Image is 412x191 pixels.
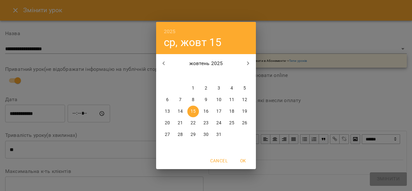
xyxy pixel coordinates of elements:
[192,85,194,91] p: 1
[213,94,225,106] button: 10
[208,155,230,167] button: Cancel
[187,106,199,117] button: 15
[205,97,207,103] p: 9
[200,106,212,117] button: 16
[233,155,253,167] button: OK
[229,120,234,126] p: 25
[226,117,238,129] button: 25
[187,82,199,94] button: 1
[174,94,186,106] button: 7
[162,106,173,117] button: 13
[216,108,221,115] p: 17
[229,97,234,103] p: 11
[242,97,247,103] p: 12
[166,97,169,103] p: 6
[200,117,212,129] button: 23
[239,117,250,129] button: 26
[216,97,221,103] p: 10
[226,82,238,94] button: 4
[213,106,225,117] button: 17
[191,131,196,138] p: 29
[229,108,234,115] p: 18
[187,73,199,79] span: ср
[200,94,212,106] button: 9
[164,27,176,36] button: 2025
[239,94,250,106] button: 12
[205,85,207,91] p: 2
[213,82,225,94] button: 3
[174,117,186,129] button: 21
[226,106,238,117] button: 18
[174,129,186,140] button: 28
[178,120,183,126] p: 21
[178,131,183,138] p: 28
[218,85,220,91] p: 3
[165,120,170,126] p: 20
[187,117,199,129] button: 22
[203,108,209,115] p: 16
[239,73,250,79] span: нд
[191,120,196,126] p: 22
[187,129,199,140] button: 29
[200,129,212,140] button: 30
[162,94,173,106] button: 6
[164,36,222,49] button: ср, жовт 15
[165,108,170,115] p: 13
[200,73,212,79] span: чт
[242,108,247,115] p: 19
[191,108,196,115] p: 15
[203,120,209,126] p: 23
[210,157,228,165] span: Cancel
[226,94,238,106] button: 11
[179,97,182,103] p: 7
[213,129,225,140] button: 31
[243,85,246,91] p: 5
[216,120,221,126] p: 24
[162,73,173,79] span: пн
[178,108,183,115] p: 14
[174,106,186,117] button: 14
[239,82,250,94] button: 5
[165,131,170,138] p: 27
[242,120,247,126] p: 26
[226,73,238,79] span: сб
[213,73,225,79] span: пт
[187,94,199,106] button: 8
[216,131,221,138] p: 31
[213,117,225,129] button: 24
[174,73,186,79] span: вт
[200,82,212,94] button: 2
[192,97,194,103] p: 8
[162,129,173,140] button: 27
[172,60,241,67] p: жовтень 2025
[235,157,251,165] span: OK
[203,131,209,138] p: 30
[239,106,250,117] button: 19
[230,85,233,91] p: 4
[162,117,173,129] button: 20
